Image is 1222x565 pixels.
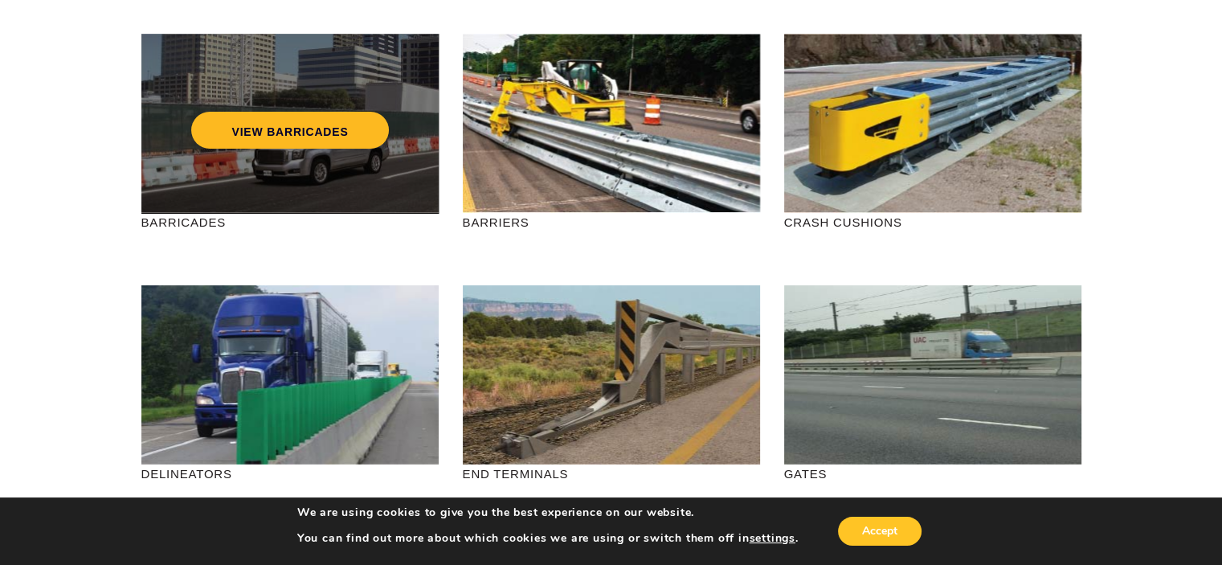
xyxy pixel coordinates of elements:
p: GATES [784,465,1081,483]
p: END TERMINALS [463,465,760,483]
a: VIEW BARRICADES [191,112,388,149]
p: CRASH CUSHIONS [784,213,1081,231]
p: You can find out more about which cookies we are using or switch them off in . [297,531,799,546]
button: settings [749,531,795,546]
button: Accept [838,517,922,546]
p: BARRIERS [463,213,760,231]
p: DELINEATORS [141,465,439,483]
p: We are using cookies to give you the best experience on our website. [297,506,799,520]
p: BARRICADES [141,213,439,231]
